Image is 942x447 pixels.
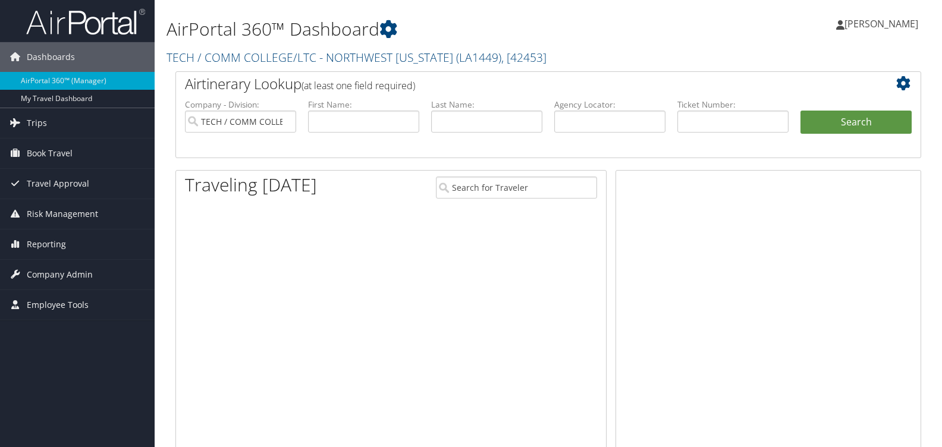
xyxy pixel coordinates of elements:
[677,99,789,111] label: Ticket Number:
[436,177,597,199] input: Search for Traveler
[27,138,73,168] span: Book Travel
[836,6,930,42] a: [PERSON_NAME]
[456,49,501,65] span: ( LA1449 )
[27,42,75,72] span: Dashboards
[501,49,547,65] span: , [ 42453 ]
[27,169,89,199] span: Travel Approval
[167,17,676,42] h1: AirPortal 360™ Dashboard
[27,260,93,289] span: Company Admin
[185,99,296,111] label: Company - Division:
[27,229,66,259] span: Reporting
[800,111,912,134] button: Search
[185,172,317,197] h1: Traveling [DATE]
[167,49,547,65] a: TECH / COMM COLLEGE/LTC - NORTHWEST [US_STATE]
[185,74,850,94] h2: Airtinerary Lookup
[27,108,47,138] span: Trips
[26,8,145,36] img: airportal-logo.png
[27,199,98,229] span: Risk Management
[554,99,665,111] label: Agency Locator:
[302,79,415,92] span: (at least one field required)
[27,290,89,320] span: Employee Tools
[844,17,918,30] span: [PERSON_NAME]
[431,99,542,111] label: Last Name:
[308,99,419,111] label: First Name:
